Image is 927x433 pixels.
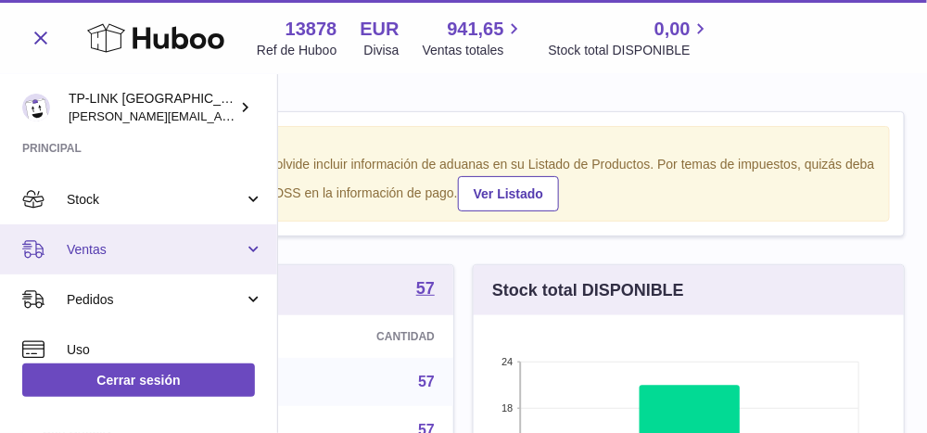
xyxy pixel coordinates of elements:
[251,315,453,358] th: Cantidad
[22,94,50,121] img: celia.yan@tp-link.com
[492,279,684,301] h3: Stock total DISPONIBLE
[423,42,526,59] span: Ventas totales
[69,90,235,125] div: TP-LINK [GEOGRAPHIC_DATA], SOCIEDAD LIMITADA
[654,17,691,42] span: 0,00
[458,176,559,211] a: Ver Listado
[67,341,263,359] span: Uso
[447,17,503,42] span: 941,65
[423,17,526,59] a: 941,65 Ventas totales
[67,241,244,259] span: Ventas
[286,17,337,42] strong: 13878
[67,291,244,309] span: Pedidos
[47,156,880,211] div: Si se trata de un envío internacional no olvide incluir información de aduanas en su Listado de P...
[67,191,244,209] span: Stock
[364,42,400,59] div: Divisa
[69,108,372,123] span: [PERSON_NAME][EMAIL_ADDRESS][DOMAIN_NAME]
[47,136,880,154] strong: Aviso
[502,356,513,367] text: 24
[360,17,399,42] strong: EUR
[416,280,435,300] a: 57
[257,42,337,59] div: Ref de Huboo
[418,374,435,389] a: 57
[22,363,255,397] a: Cerrar sesión
[549,17,712,59] a: 0,00 Stock total DISPONIBLE
[416,280,435,297] strong: 57
[549,42,712,59] span: Stock total DISPONIBLE
[502,402,513,414] text: 18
